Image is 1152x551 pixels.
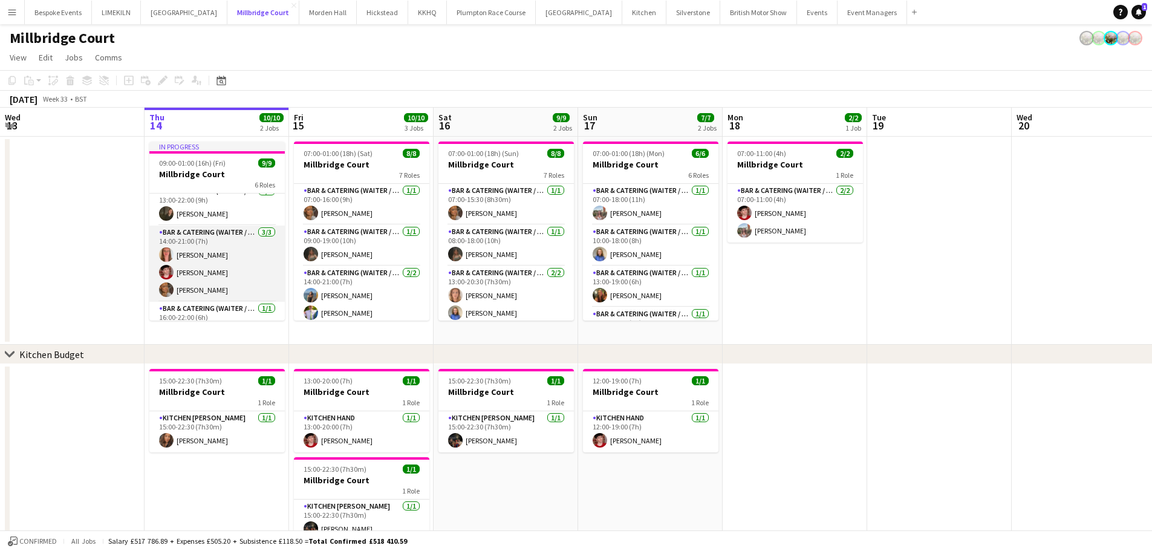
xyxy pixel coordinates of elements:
[727,142,863,243] app-job-card: 07:00-11:00 (4h)2/2Millbridge Court1 RoleBar & Catering (Waiter / waitress)2/207:00-11:00 (4h)[PE...
[403,149,420,158] span: 8/8
[438,266,574,325] app-card-role: Bar & Catering (Waiter / waitress)2/213:00-20:30 (7h30m)[PERSON_NAME][PERSON_NAME]
[438,142,574,321] app-job-card: 07:00-01:00 (18h) (Sun)8/8Millbridge Court7 RolesBar & Catering (Waiter / waitress)1/107:00-15:30...
[25,1,92,24] button: Bespoke Events
[553,123,572,132] div: 2 Jobs
[583,307,718,348] app-card-role: Bar & Catering (Waiter / waitress)1/113:00-22:00 (9h)
[727,159,863,170] h3: Millbridge Court
[294,500,429,541] app-card-role: Kitchen [PERSON_NAME]1/115:00-22:30 (7h30m)[PERSON_NAME]
[149,112,164,123] span: Thu
[19,348,84,360] div: Kitchen Budget
[149,302,285,343] app-card-role: Bar & Catering (Waiter / waitress)1/116:00-22:00 (6h)
[1079,31,1094,45] app-user-avatar: Staffing Manager
[149,411,285,452] app-card-role: Kitchen [PERSON_NAME]1/115:00-22:30 (7h30m)[PERSON_NAME]
[1128,31,1142,45] app-user-avatar: Staffing Manager
[583,142,718,321] app-job-card: 07:00-01:00 (18h) (Mon)6/6Millbridge Court6 RolesBar & Catering (Waiter / waitress)1/107:00-18:00...
[438,386,574,397] h3: Millbridge Court
[141,1,227,24] button: [GEOGRAPHIC_DATA]
[108,536,407,546] div: Salary £517 786.89 + Expenses £505.20 + Subsistence £118.50 =
[720,1,797,24] button: British Motor Show
[553,113,570,122] span: 9/9
[90,50,127,65] a: Comms
[404,113,428,122] span: 10/10
[10,29,115,47] h1: Millbridge Court
[159,158,226,168] span: 09:00-01:00 (16h) (Fri)
[255,180,275,189] span: 6 Roles
[159,376,222,385] span: 15:00-22:30 (7h30m)
[148,119,164,132] span: 14
[294,159,429,170] h3: Millbridge Court
[698,123,717,132] div: 2 Jobs
[259,113,284,122] span: 10/10
[593,376,642,385] span: 12:00-19:00 (7h)
[357,1,408,24] button: Hickstead
[149,142,285,151] div: In progress
[437,119,452,132] span: 16
[149,184,285,226] app-card-role: Bar & Catering (Waiter / waitress)1/113:00-22:00 (9h)[PERSON_NAME]
[836,149,853,158] span: 2/2
[438,369,574,452] div: 15:00-22:30 (7h30m)1/1Millbridge Court1 RoleKitchen [PERSON_NAME]1/115:00-22:30 (7h30m)[PERSON_NAME]
[692,376,709,385] span: 1/1
[593,149,665,158] span: 07:00-01:00 (18h) (Mon)
[294,475,429,486] h3: Millbridge Court
[583,369,718,452] app-job-card: 12:00-19:00 (7h)1/1Millbridge Court1 RoleKitchen Hand1/112:00-19:00 (7h)[PERSON_NAME]
[697,113,714,122] span: 7/7
[65,52,83,63] span: Jobs
[294,142,429,321] app-job-card: 07:00-01:00 (18h) (Sat)8/8Millbridge Court7 RolesBar & Catering (Waiter / waitress)1/107:00-16:00...
[403,465,420,474] span: 1/1
[583,411,718,452] app-card-role: Kitchen Hand1/112:00-19:00 (7h)[PERSON_NAME]
[294,225,429,266] app-card-role: Bar & Catering (Waiter / waitress)1/109:00-19:00 (10h)[PERSON_NAME]
[402,398,420,407] span: 1 Role
[845,123,861,132] div: 1 Job
[691,398,709,407] span: 1 Role
[583,184,718,225] app-card-role: Bar & Catering (Waiter / waitress)1/107:00-18:00 (11h)[PERSON_NAME]
[92,1,141,24] button: LIMEKILN
[838,1,907,24] button: Event Managers
[836,171,853,180] span: 1 Role
[845,113,862,122] span: 2/2
[547,398,564,407] span: 1 Role
[304,376,353,385] span: 13:00-20:00 (7h)
[40,94,70,103] span: Week 33
[1092,31,1106,45] app-user-avatar: Staffing Manager
[260,123,283,132] div: 2 Jobs
[547,149,564,158] span: 8/8
[583,159,718,170] h3: Millbridge Court
[438,411,574,452] app-card-role: Kitchen [PERSON_NAME]1/115:00-22:30 (7h30m)[PERSON_NAME]
[872,112,886,123] span: Tue
[149,169,285,180] h3: Millbridge Court
[1104,31,1118,45] app-user-avatar: Staffing Manager
[10,52,27,63] span: View
[149,369,285,452] app-job-card: 15:00-22:30 (7h30m)1/1Millbridge Court1 RoleKitchen [PERSON_NAME]1/115:00-22:30 (7h30m)[PERSON_NAME]
[5,50,31,65] a: View
[870,119,886,132] span: 19
[294,184,429,225] app-card-role: Bar & Catering (Waiter / waitress)1/107:00-16:00 (9h)[PERSON_NAME]
[308,536,407,546] span: Total Confirmed £518 410.59
[547,376,564,385] span: 1/1
[294,266,429,325] app-card-role: Bar & Catering (Waiter / waitress)2/214:00-21:00 (7h)[PERSON_NAME][PERSON_NAME]
[1015,119,1032,132] span: 20
[294,369,429,452] div: 13:00-20:00 (7h)1/1Millbridge Court1 RoleKitchen Hand1/113:00-20:00 (7h)[PERSON_NAME]
[399,171,420,180] span: 7 Roles
[258,158,275,168] span: 9/9
[448,149,519,158] span: 07:00-01:00 (18h) (Sun)
[583,112,597,123] span: Sun
[294,386,429,397] h3: Millbridge Court
[34,50,57,65] a: Edit
[149,142,285,321] app-job-card: In progress09:00-01:00 (16h) (Fri)9/9Millbridge Court6 RolesBar & Catering (Waiter / waitress)1/1...
[726,119,743,132] span: 18
[403,376,420,385] span: 1/1
[5,112,21,123] span: Wed
[405,123,428,132] div: 3 Jobs
[39,52,53,63] span: Edit
[583,266,718,307] app-card-role: Bar & Catering (Waiter / waitress)1/113:00-19:00 (6h)[PERSON_NAME]
[448,376,511,385] span: 15:00-22:30 (7h30m)
[75,94,87,103] div: BST
[1017,112,1032,123] span: Wed
[737,149,786,158] span: 07:00-11:00 (4h)
[1131,5,1146,19] a: 1
[6,535,59,548] button: Confirmed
